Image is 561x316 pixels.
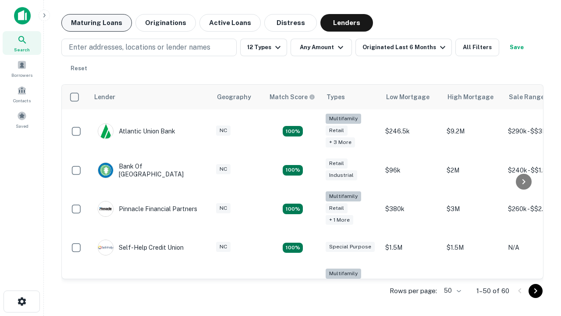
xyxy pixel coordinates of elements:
h6: Match Score [270,92,313,102]
button: Lenders [320,14,373,32]
div: Atlantic Union Bank [98,123,175,139]
iframe: Chat Widget [517,218,561,260]
div: Retail [326,126,348,136]
img: picture [98,124,113,139]
button: Reset [65,60,93,77]
a: Borrowers [3,57,41,80]
th: Low Mortgage [381,85,442,109]
p: Enter addresses, locations or lender names [69,42,210,53]
div: Matching Properties: 10, hasApolloMatch: undefined [283,126,303,136]
button: Go to next page [529,284,543,298]
th: Capitalize uses an advanced AI algorithm to match your search with the best lender. The match sco... [264,85,321,109]
img: picture [98,201,113,216]
a: Contacts [3,82,41,106]
button: All Filters [455,39,499,56]
div: Geography [217,92,251,102]
div: Multifamily [326,191,361,201]
th: Geography [212,85,264,109]
div: Matching Properties: 11, hasApolloMatch: undefined [283,243,303,253]
div: High Mortgage [447,92,494,102]
td: $9.2M [442,109,504,154]
td: $1.5M [381,231,442,264]
button: Active Loans [199,14,261,32]
button: Save your search to get updates of matches that match your search criteria. [503,39,531,56]
div: Retail [326,158,348,169]
div: NC [216,126,231,136]
p: Rows per page: [390,286,437,296]
td: $3.2M [442,264,504,309]
div: Capitalize uses an advanced AI algorithm to match your search with the best lender. The match sco... [270,92,315,102]
td: $3M [442,187,504,231]
button: Enter addresses, locations or lender names [61,39,237,56]
button: Originations [135,14,196,32]
th: Types [321,85,381,109]
td: $246.5k [381,109,442,154]
div: Industrial [326,170,357,180]
div: 50 [440,284,462,297]
div: Bank Of [GEOGRAPHIC_DATA] [98,162,203,178]
th: High Mortgage [442,85,504,109]
button: 12 Types [240,39,287,56]
img: picture [98,240,113,255]
a: Search [3,31,41,55]
div: + 3 more [326,137,355,147]
div: Retail [326,203,348,213]
div: Special Purpose [326,242,375,252]
td: $380k [381,187,442,231]
div: + 1 more [326,215,353,225]
img: picture [98,163,113,178]
div: The Fidelity Bank [98,279,169,294]
div: Self-help Credit Union [98,240,184,255]
div: Types [327,92,345,102]
td: $2M [442,154,504,187]
button: Originated Last 6 Months [355,39,452,56]
button: Maturing Loans [61,14,132,32]
div: Sale Range [509,92,544,102]
td: $96k [381,154,442,187]
div: Lender [94,92,115,102]
span: Borrowers [11,72,32,79]
div: NC [216,164,231,174]
div: NC [216,203,231,213]
button: Distress [264,14,317,32]
span: Contacts [13,97,31,104]
img: capitalize-icon.png [14,7,31,25]
button: Any Amount [291,39,352,56]
th: Lender [89,85,212,109]
a: Saved [3,108,41,131]
p: 1–50 of 60 [476,286,509,296]
span: Search [14,46,30,53]
div: Multifamily [326,114,361,124]
div: Originated Last 6 Months [362,42,448,53]
div: Pinnacle Financial Partners [98,201,197,217]
div: Low Mortgage [386,92,430,102]
div: NC [216,242,231,252]
div: Multifamily [326,269,361,279]
div: Matching Properties: 17, hasApolloMatch: undefined [283,204,303,214]
div: Matching Properties: 15, hasApolloMatch: undefined [283,165,303,176]
td: $246k [381,264,442,309]
span: Saved [16,122,28,129]
td: $1.5M [442,231,504,264]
